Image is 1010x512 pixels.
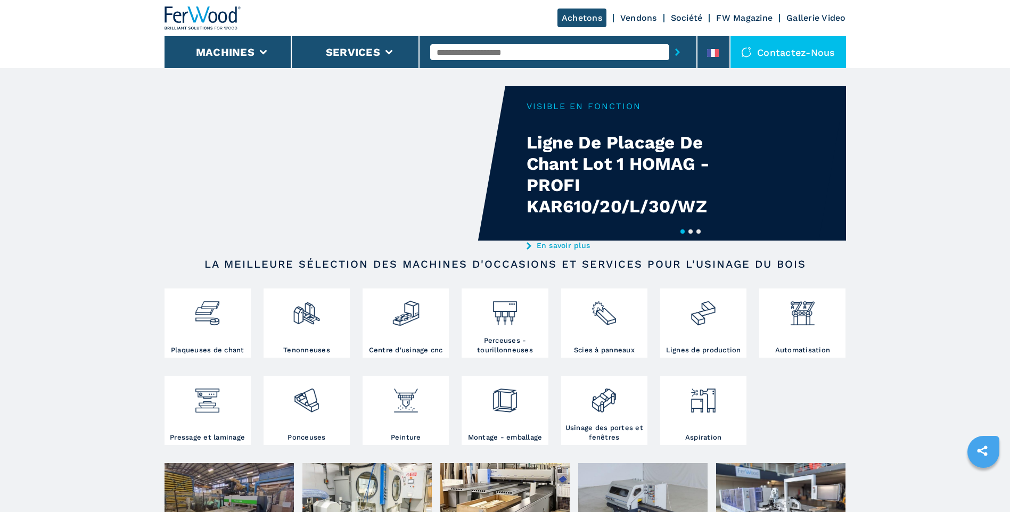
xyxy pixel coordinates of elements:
img: bordatrici_1.png [193,291,221,327]
img: montaggio_imballaggio_2.png [491,378,519,415]
h2: LA MEILLEURE SÉLECTION DES MACHINES D'OCCASIONS ET SERVICES POUR L'USINAGE DU BOIS [199,258,812,270]
button: Machines [196,46,254,59]
a: Tenonneuses [264,288,350,358]
img: squadratrici_2.png [292,291,321,327]
img: automazione.png [789,291,817,327]
a: Achetons [557,9,606,27]
img: aspirazione_1.png [689,378,717,415]
img: foratrici_inseritrici_2.png [491,291,519,327]
div: Contactez-nous [730,36,846,68]
img: verniciatura_1.png [392,378,420,415]
a: Montage - emballage [462,376,548,445]
img: Contactez-nous [741,47,752,57]
a: Scies à panneaux [561,288,647,358]
img: lavorazione_porte_finestre_2.png [590,378,618,415]
img: pressa-strettoia.png [193,378,221,415]
button: submit-button [669,40,686,64]
a: En savoir plus [527,241,735,250]
a: Automatisation [759,288,845,358]
a: Aspiration [660,376,746,445]
button: 1 [680,229,685,234]
button: 2 [688,229,693,234]
img: Ferwood [165,6,241,30]
h3: Tenonneuses [283,345,330,355]
a: Peinture [363,376,449,445]
a: Perceuses - tourillonneuses [462,288,548,358]
a: Usinage des portes et fenêtres [561,376,647,445]
iframe: Chat [965,464,1002,504]
h3: Pressage et laminage [170,433,245,442]
a: Plaqueuses de chant [165,288,251,358]
a: FW Magazine [716,13,773,23]
h3: Peinture [391,433,421,442]
h3: Scies à panneaux [574,345,635,355]
video: Your browser does not support the video tag. [165,86,505,241]
a: Pressage et laminage [165,376,251,445]
h3: Aspiration [685,433,722,442]
a: Centre d'usinage cnc [363,288,449,358]
a: Vendons [620,13,657,23]
img: centro_di_lavoro_cnc_2.png [392,291,420,327]
a: sharethis [969,437,996,464]
img: linee_di_produzione_2.png [689,291,717,327]
h3: Lignes de production [666,345,741,355]
a: Société [671,13,703,23]
h3: Plaqueuses de chant [171,345,244,355]
a: Ponceuses [264,376,350,445]
img: sezionatrici_2.png [590,291,618,327]
h3: Centre d'usinage cnc [369,345,443,355]
a: Lignes de production [660,288,746,358]
button: Services [326,46,380,59]
h3: Ponceuses [288,433,325,442]
a: Gallerie Video [786,13,846,23]
h3: Montage - emballage [468,433,543,442]
img: levigatrici_2.png [292,378,321,415]
h3: Perceuses - tourillonneuses [464,336,545,355]
h3: Automatisation [775,345,831,355]
button: 3 [696,229,701,234]
h3: Usinage des portes et fenêtres [564,423,645,442]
